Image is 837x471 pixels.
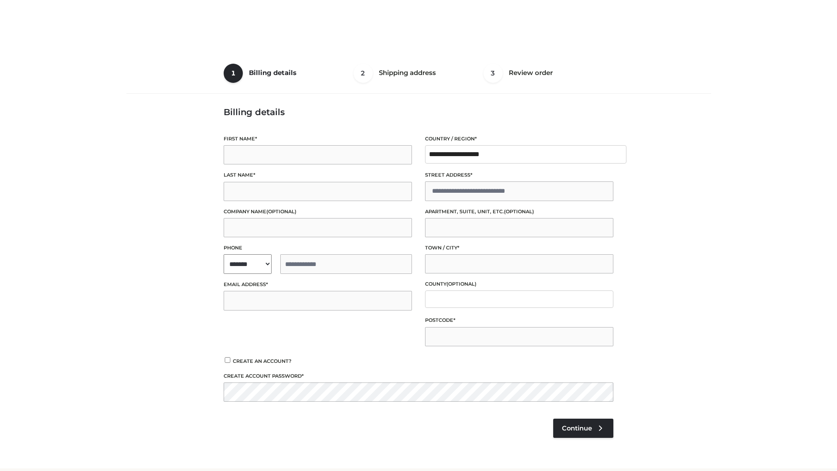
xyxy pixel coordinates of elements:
span: 1 [224,64,243,83]
label: Create account password [224,372,613,380]
span: Shipping address [379,68,436,77]
label: Last name [224,171,412,179]
label: County [425,280,613,288]
span: Review order [509,68,553,77]
input: Create an account? [224,357,231,363]
span: Continue [562,424,592,432]
label: Town / City [425,244,613,252]
a: Continue [553,419,613,438]
span: 3 [483,64,503,83]
span: Billing details [249,68,296,77]
span: (optional) [504,208,534,215]
label: Phone [224,244,412,252]
span: 2 [354,64,373,83]
h3: Billing details [224,107,613,117]
label: Postcode [425,316,613,324]
span: (optional) [446,281,476,287]
label: First name [224,135,412,143]
label: Country / Region [425,135,613,143]
label: Company name [224,208,412,216]
label: Email address [224,280,412,289]
span: (optional) [266,208,296,215]
label: Street address [425,171,613,179]
label: Apartment, suite, unit, etc. [425,208,613,216]
span: Create an account? [233,358,292,364]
